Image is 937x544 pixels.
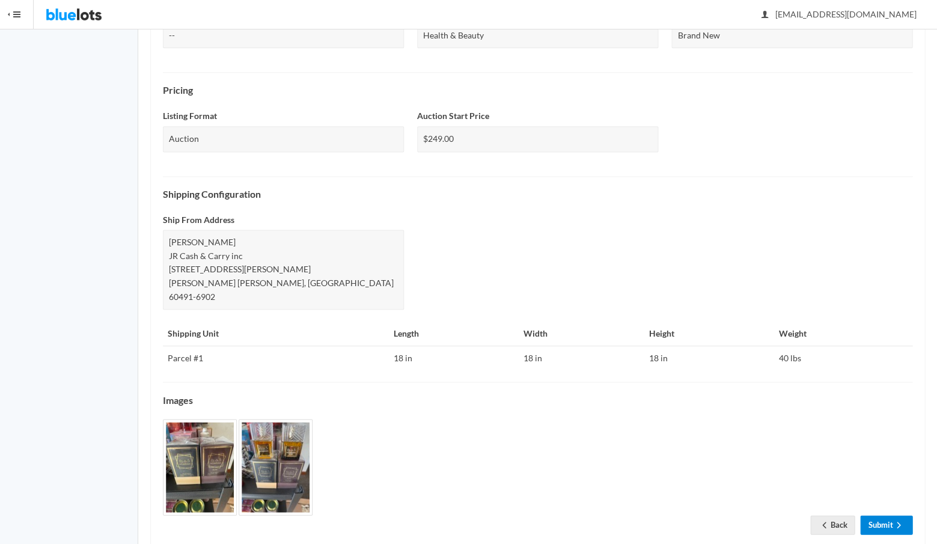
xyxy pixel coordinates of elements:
[644,322,774,346] th: Height
[860,515,912,534] a: Submitarrow forward
[239,419,313,515] img: 7dca88c5-970f-4914-b55b-e97a7e3ce64b-1759962951.jpg
[163,394,912,405] h4: Images
[762,9,916,19] span: [EMAIL_ADDRESS][DOMAIN_NAME]
[417,126,658,152] div: $249.00
[163,213,234,227] label: Ship From Address
[810,515,855,534] a: arrow backBack
[163,23,404,49] div: --
[163,85,912,96] h4: Pricing
[893,520,905,531] ion-icon: arrow forward
[671,23,912,49] div: Brand New
[163,189,912,200] h4: Shipping Configuration
[163,109,217,123] label: Listing Format
[163,346,389,370] td: Parcel #1
[163,419,237,515] img: 5036b5ed-2bcb-4637-9a41-e4b9688d5025-1759962950.jpg
[519,322,644,346] th: Width
[758,10,771,21] ion-icon: person
[417,109,489,123] label: Auction Start Price
[774,322,912,346] th: Weight
[818,520,830,531] ion-icon: arrow back
[389,346,519,370] td: 18 in
[774,346,912,370] td: 40 lbs
[417,23,658,49] div: Health & Beauty
[389,322,519,346] th: Length
[163,126,404,152] div: Auction
[163,230,404,310] div: [PERSON_NAME] JR Cash & Carry inc [STREET_ADDRESS][PERSON_NAME] [PERSON_NAME] [PERSON_NAME], [GEO...
[644,346,774,370] td: 18 in
[519,346,644,370] td: 18 in
[163,322,389,346] th: Shipping Unit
